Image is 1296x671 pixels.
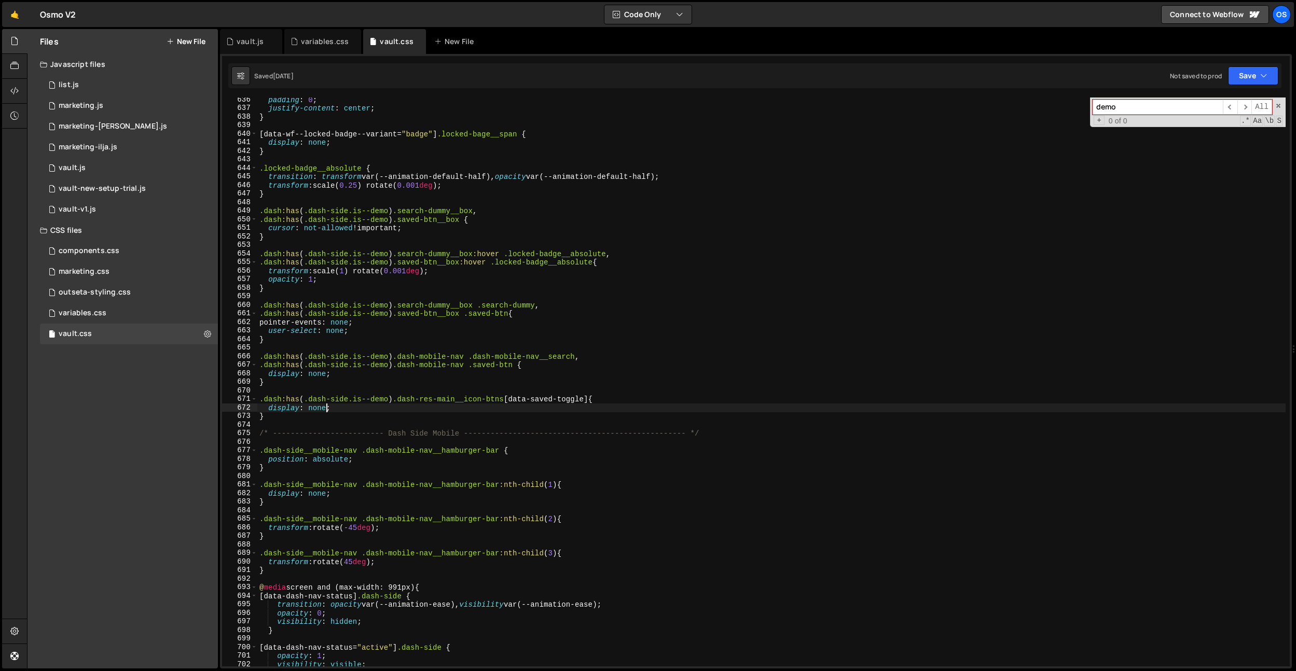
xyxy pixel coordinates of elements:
[59,246,119,256] div: components.css
[40,241,218,261] div: 16596/45511.css
[1264,116,1275,126] span: Whole Word Search
[222,523,257,532] div: 686
[40,303,218,324] div: 16596/45154.css
[222,378,257,386] div: 669
[27,54,218,75] div: Javascript files
[222,489,257,498] div: 682
[222,660,257,669] div: 702
[59,122,167,131] div: marketing-[PERSON_NAME].js
[59,288,131,297] div: outseta-styling.css
[254,72,294,80] div: Saved
[222,138,257,147] div: 641
[222,104,257,113] div: 637
[1093,100,1223,115] input: Search for
[1276,116,1283,126] span: Search In Selection
[222,223,257,232] div: 651
[222,540,257,549] div: 688
[222,121,257,130] div: 639
[59,101,103,110] div: marketing.js
[222,634,257,643] div: 699
[59,205,96,214] div: vault-v1.js
[222,403,257,412] div: 672
[222,626,257,635] div: 698
[222,506,257,515] div: 684
[59,309,106,318] div: variables.css
[222,241,257,249] div: 653
[222,206,257,215] div: 649
[434,36,478,47] div: New File
[40,75,218,95] div: 16596/45151.js
[222,600,257,609] div: 695
[27,220,218,241] div: CSS files
[222,301,257,310] div: 660
[301,36,349,47] div: variables.css
[222,189,257,198] div: 647
[222,643,257,652] div: 700
[1251,100,1272,115] span: Alt-Enter
[40,95,218,116] div: 16596/45422.js
[237,36,264,47] div: vault.js
[1170,72,1222,80] div: Not saved to prod
[222,566,257,575] div: 691
[40,324,218,344] div: 16596/45153.css
[222,360,257,369] div: 667
[222,198,257,207] div: 648
[222,395,257,403] div: 671
[222,232,257,241] div: 652
[222,292,257,301] div: 659
[222,326,257,335] div: 663
[222,335,257,344] div: 664
[222,147,257,156] div: 642
[40,199,218,220] div: 16596/45132.js
[222,352,257,361] div: 666
[222,369,257,378] div: 668
[222,575,257,583] div: 692
[40,8,76,21] div: Osmo V2
[222,164,257,173] div: 644
[1105,117,1132,125] span: 0 of 0
[222,249,257,258] div: 654
[222,497,257,506] div: 683
[222,343,257,352] div: 665
[222,463,257,472] div: 679
[59,184,146,193] div: vault-new-setup-trial.js
[40,36,59,47] h2: Files
[380,36,413,47] div: vault.css
[222,592,257,600] div: 694
[222,275,257,284] div: 657
[222,267,257,275] div: 656
[222,172,257,181] div: 645
[222,438,257,446] div: 676
[222,480,257,489] div: 681
[222,113,257,121] div: 638
[40,261,218,282] div: 16596/45446.css
[167,37,205,46] button: New File
[222,181,257,190] div: 646
[1094,116,1105,125] span: Toggle Replace mode
[59,143,117,152] div: marketing-ilja.js
[2,2,27,27] a: 🤙
[222,472,257,481] div: 680
[222,258,257,267] div: 655
[1272,5,1291,24] a: Os
[273,72,294,80] div: [DATE]
[222,421,257,429] div: 674
[222,514,257,523] div: 685
[1228,66,1278,85] button: Save
[222,583,257,592] div: 693
[222,412,257,421] div: 673
[222,557,257,566] div: 690
[222,215,257,224] div: 650
[1240,116,1251,126] span: RegExp Search
[40,116,218,137] div: 16596/45424.js
[222,549,257,557] div: 689
[40,282,218,303] div: 16596/45156.css
[59,329,92,339] div: vault.css
[222,455,257,464] div: 678
[222,284,257,292] div: 658
[222,95,257,104] div: 636
[1161,5,1269,24] a: Connect to Webflow
[59,80,79,90] div: list.js
[604,5,692,24] button: Code Only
